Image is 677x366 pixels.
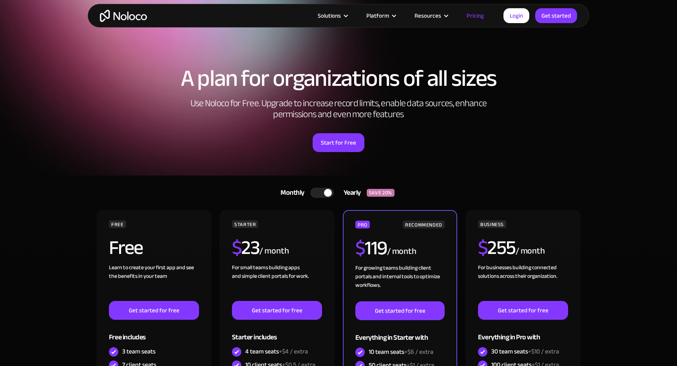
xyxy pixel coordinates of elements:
div: SAVE 20% [367,189,395,197]
span: +$6 / extra [404,346,433,358]
div: FREE [109,220,126,228]
div: Solutions [308,11,357,21]
h2: 255 [478,238,516,257]
a: Pricing [457,11,494,21]
div: Learn to create your first app and see the benefits in your team ‍ [109,263,199,301]
span: +$10 / extra [528,346,559,357]
div: 10 team seats [369,348,433,356]
div: RECOMMENDED [403,221,445,228]
div: 30 team seats [491,347,559,356]
div: 4 team seats [245,347,308,356]
h2: Free [109,238,143,257]
a: home [100,10,147,22]
a: Get started for free [478,301,568,320]
a: Login [503,8,529,23]
div: For growing teams building client portals and internal tools to optimize workflows. [355,264,445,301]
div: Resources [405,11,457,21]
div: For businesses building connected solutions across their organization. ‍ [478,263,568,301]
div: Yearly [334,187,367,199]
span: $ [232,229,242,266]
div: BUSINESS [478,220,506,228]
div: / month [516,245,545,257]
div: STARTER [232,220,258,228]
a: Start for Free [313,133,364,152]
div: / month [387,245,416,258]
a: Get started for free [232,301,322,320]
div: Everything in Pro with [478,320,568,345]
div: / month [259,245,289,257]
span: +$4 / extra [279,346,308,357]
a: Get started for free [355,301,445,320]
span: $ [478,229,488,266]
span: $ [355,230,365,266]
h1: A plan for organizations of all sizes [96,67,581,90]
div: Starter includes [232,320,322,345]
div: Platform [357,11,405,21]
a: Get started [535,8,577,23]
div: Solutions [318,11,341,21]
div: Free includes [109,320,199,345]
div: Monthly [271,187,310,199]
div: Resources [415,11,441,21]
h2: Use Noloco for Free. Upgrade to increase record limits, enable data sources, enhance permissions ... [182,98,495,120]
div: 3 team seats [122,347,156,356]
div: Everything in Starter with [355,320,445,346]
h2: 119 [355,238,387,258]
div: PRO [355,221,370,228]
h2: 23 [232,238,260,257]
div: Platform [366,11,389,21]
div: For small teams building apps and simple client portals for work. ‍ [232,263,322,301]
a: Get started for free [109,301,199,320]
